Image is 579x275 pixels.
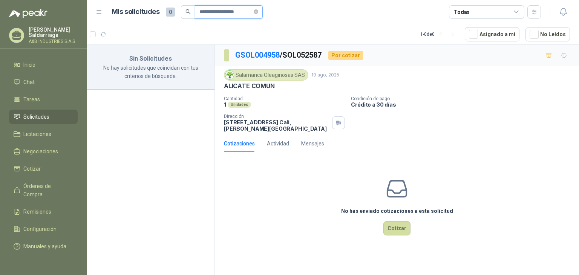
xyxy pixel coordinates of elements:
div: 1 - 0 de 0 [420,28,459,40]
p: Cantidad [224,96,345,101]
h3: Sin Solicitudes [96,54,205,64]
span: Negociaciones [23,147,58,156]
div: Salamanca Oleaginosas SAS [224,69,308,81]
p: A&B INDUSTRIES S.A.S [29,39,78,44]
p: Dirección [224,114,329,119]
span: Tareas [23,95,40,104]
p: [STREET_ADDRESS] Cali , [PERSON_NAME][GEOGRAPHIC_DATA] [224,119,329,132]
span: Chat [23,78,35,86]
a: GSOL004958 [235,50,280,60]
img: Logo peakr [9,9,47,18]
a: Tareas [9,92,78,107]
div: Actividad [267,139,289,148]
span: close-circle [254,9,258,14]
div: Cotizaciones [224,139,255,148]
span: Solicitudes [23,113,49,121]
p: / SOL052587 [235,49,322,61]
span: Órdenes de Compra [23,182,70,199]
h3: No has enviado cotizaciones a esta solicitud [341,207,453,215]
span: Manuales y ayuda [23,242,66,251]
p: No hay solicitudes que coincidan con tus criterios de búsqueda. [96,64,205,80]
span: Configuración [23,225,57,233]
p: Crédito a 30 días [351,101,576,108]
a: Licitaciones [9,127,78,141]
a: Solicitudes [9,110,78,124]
div: Por cotizar [328,51,363,60]
a: Manuales y ayuda [9,239,78,254]
p: ALICATE COMUN [224,82,275,90]
a: Inicio [9,58,78,72]
button: Asignado a mi [465,27,519,41]
span: close-circle [254,8,258,15]
p: 1 [224,101,226,108]
a: Chat [9,75,78,89]
div: Mensajes [301,139,324,148]
div: Todas [454,8,470,16]
span: Cotizar [23,165,41,173]
p: Condición de pago [351,96,576,101]
a: Configuración [9,222,78,236]
span: search [185,9,191,14]
h1: Mis solicitudes [112,6,160,17]
button: No Leídos [525,27,570,41]
a: Cotizar [9,162,78,176]
a: Órdenes de Compra [9,179,78,202]
span: Licitaciones [23,130,51,138]
span: Inicio [23,61,35,69]
button: Cotizar [383,221,411,235]
span: 0 [166,8,175,17]
a: Remisiones [9,205,78,219]
div: Unidades [228,102,251,108]
img: Company Logo [225,71,234,79]
p: 19 ago, 2025 [311,72,339,79]
p: [PERSON_NAME] Saldarriaga [29,27,78,38]
a: Negociaciones [9,144,78,159]
span: Remisiones [23,208,51,216]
